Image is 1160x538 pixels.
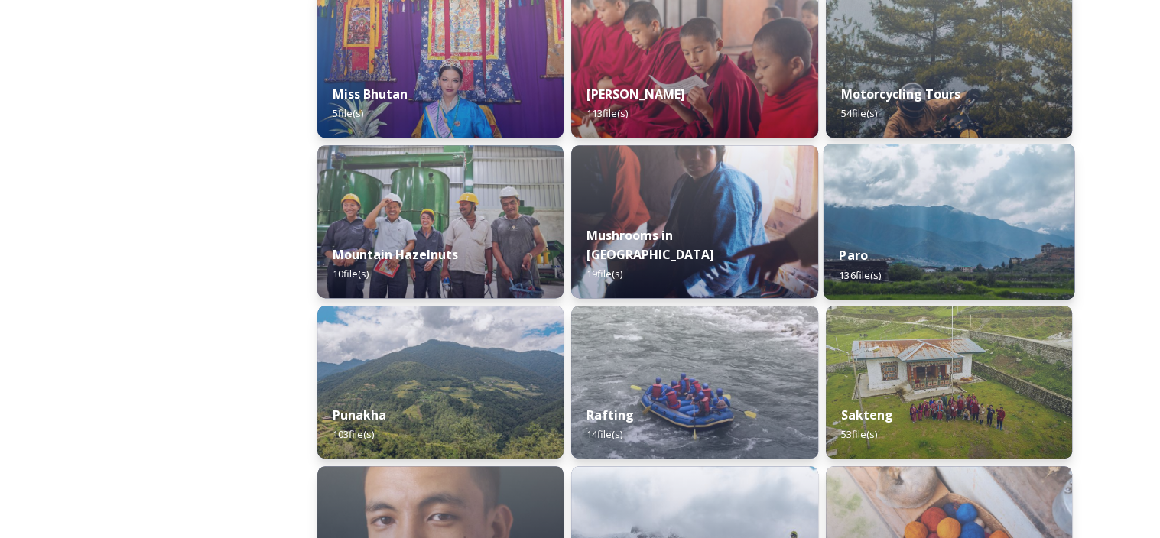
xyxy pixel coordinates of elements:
span: 14 file(s) [586,427,622,441]
strong: Miss Bhutan [333,86,408,102]
span: 5 file(s) [333,106,363,120]
img: Sakteng%2520070723%2520by%2520Nantawat-5.jpg [826,306,1072,459]
span: 136 file(s) [839,267,881,281]
strong: Mountain Hazelnuts [333,246,458,263]
strong: Sakteng [841,407,893,423]
img: 2022-10-01%252012.59.42.jpg [317,306,564,459]
strong: Mushrooms in [GEOGRAPHIC_DATA] [586,227,714,263]
img: WattBryan-20170720-0740-P50.jpg [317,145,564,298]
span: 19 file(s) [586,267,622,280]
strong: Paro [839,247,868,264]
img: f73f969a-3aba-4d6d-a863-38e7472ec6b1.JPG [571,306,817,459]
img: Paro%2520050723%2520by%2520Amp%2520Sripimanwat-20.jpg [823,144,1074,300]
strong: Rafting [586,407,634,423]
span: 54 file(s) [841,106,877,120]
span: 113 file(s) [586,106,628,120]
span: 103 file(s) [333,427,374,441]
strong: Motorcycling Tours [841,86,960,102]
strong: Punakha [333,407,386,423]
img: _SCH7798.jpg [571,145,817,298]
strong: [PERSON_NAME] [586,86,685,102]
span: 10 file(s) [333,267,369,280]
span: 53 file(s) [841,427,877,441]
